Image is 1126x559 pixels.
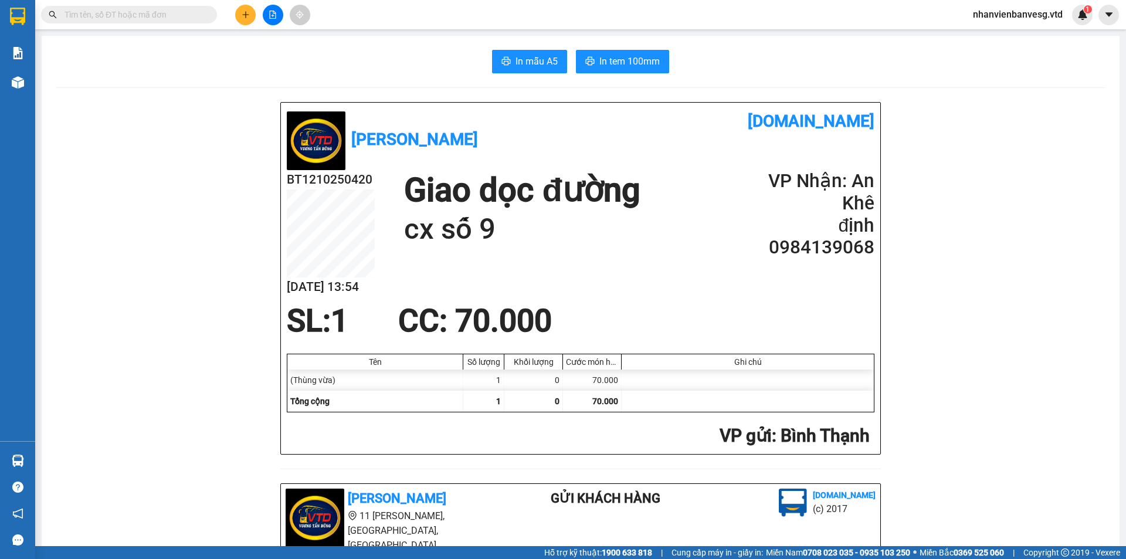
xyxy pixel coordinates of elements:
span: VP gửi [720,425,772,446]
span: file-add [269,11,277,19]
img: logo.jpg [287,111,345,170]
img: logo.jpg [779,489,807,517]
span: Miền Nam [766,546,910,559]
b: Gửi khách hàng [551,491,660,506]
h1: Giao dọc đường [404,170,640,211]
span: 1 [496,397,501,406]
span: SL: [287,303,331,339]
span: | [661,546,663,559]
span: Tổng cộng [290,397,330,406]
span: ⚪️ [913,550,917,555]
span: aim [296,11,304,19]
h2: định [734,215,874,237]
button: caret-down [1098,5,1119,25]
strong: 0708 023 035 - 0935 103 250 [803,548,910,557]
span: plus [242,11,250,19]
button: printerIn mẫu A5 [492,50,567,73]
span: environment [348,511,357,520]
span: printer [501,56,511,67]
input: Tìm tên, số ĐT hoặc mã đơn [65,8,203,21]
span: 0 [555,397,559,406]
div: Tên [290,357,460,367]
span: printer [585,56,595,67]
button: aim [290,5,310,25]
h2: 0984139068 [734,236,874,259]
div: Ghi chú [625,357,871,367]
b: [DOMAIN_NAME] [813,490,876,500]
div: 70.000 [563,370,622,391]
span: notification [12,508,23,519]
img: warehouse-icon [12,76,24,89]
span: copyright [1061,548,1069,557]
span: nhanvienbanvesg.vtd [964,7,1072,22]
b: [PERSON_NAME] [351,130,478,149]
span: 1 [1086,5,1090,13]
span: In tem 100mm [599,54,660,69]
div: 1 [463,370,504,391]
strong: 1900 633 818 [602,548,652,557]
span: Miền Bắc [920,546,1004,559]
button: plus [235,5,256,25]
span: 1 [331,303,348,339]
button: file-add [263,5,283,25]
div: Cước món hàng [566,357,618,367]
span: Hỗ trợ kỹ thuật: [544,546,652,559]
sup: 1 [1084,5,1092,13]
div: CC : 70.000 [391,303,559,338]
h2: VP Nhận: An Khê [734,170,874,215]
button: printerIn tem 100mm [576,50,669,73]
span: search [49,11,57,19]
span: message [12,534,23,546]
h1: cx số 9 [404,211,640,248]
div: 0 [504,370,563,391]
img: logo.jpg [286,489,344,547]
span: caret-down [1104,9,1114,20]
img: logo-vxr [10,8,25,25]
div: Số lượng [466,357,501,367]
b: [PERSON_NAME] [348,491,446,506]
b: [DOMAIN_NAME] [748,111,874,131]
h2: BT1210250420 [287,170,375,189]
img: solution-icon [12,47,24,59]
div: Khối lượng [507,357,559,367]
img: icon-new-feature [1077,9,1088,20]
span: In mẫu A5 [515,54,558,69]
li: (c) 2017 [813,502,876,516]
h2: [DATE] 13:54 [287,277,375,297]
span: 70.000 [592,397,618,406]
span: | [1013,546,1015,559]
strong: 0369 525 060 [954,548,1004,557]
div: (Thùng vừa) [287,370,463,391]
img: warehouse-icon [12,455,24,467]
span: question-circle [12,482,23,493]
h2: : Bình Thạnh [287,424,870,448]
span: Cung cấp máy in - giấy in: [671,546,763,559]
